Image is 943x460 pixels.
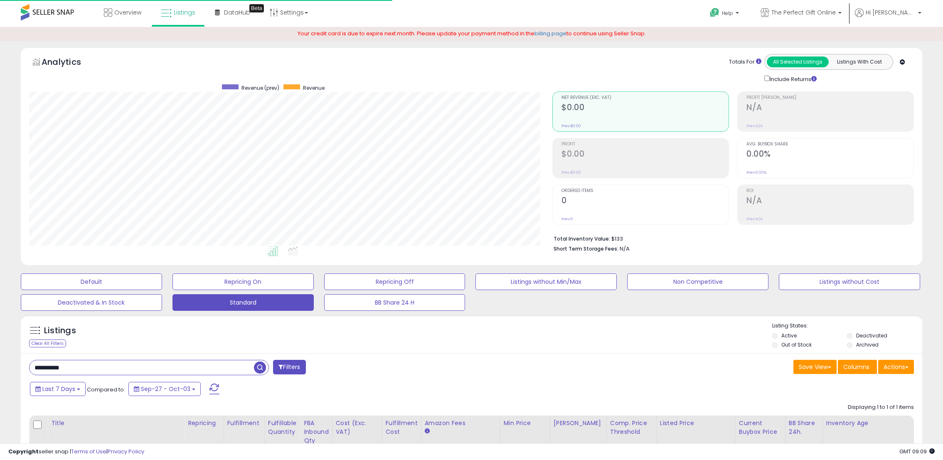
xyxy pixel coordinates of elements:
[21,273,162,290] button: Default
[855,8,921,27] a: Hi [PERSON_NAME]
[128,382,201,396] button: Sep-27 - Oct-03
[746,96,913,100] span: Profit [PERSON_NAME]
[554,233,908,243] li: $133
[42,385,75,393] span: Last 7 Days
[758,74,827,84] div: Include Returns
[29,339,66,347] div: Clear All Filters
[856,341,879,348] label: Archived
[561,142,729,147] span: Profit
[188,419,220,428] div: Repricing
[8,448,39,455] strong: Copyright
[826,419,922,428] div: Inventory Age
[114,8,141,17] span: Overview
[746,142,913,147] span: Avg. Buybox Share
[709,7,720,18] i: Get Help
[561,149,729,160] h2: $0.00
[21,294,162,311] button: Deactivated & In Stock
[722,10,733,17] span: Help
[172,294,314,311] button: Standard
[172,273,314,290] button: Repricing On
[554,235,610,242] b: Total Inventory Value:
[746,123,763,128] small: Prev: N/A
[771,8,836,17] span: The Perfect Gift Online
[660,419,732,428] div: Listed Price
[504,419,547,428] div: Min Price
[386,419,418,436] div: Fulfillment Cost
[746,196,913,207] h2: N/A
[746,216,763,221] small: Prev: N/A
[866,8,916,17] span: Hi [PERSON_NAME]
[561,170,581,175] small: Prev: $0.00
[227,419,261,428] div: Fulfillment
[828,57,890,67] button: Listings With Cost
[772,322,922,330] p: Listing States:
[746,189,913,193] span: ROI
[767,57,829,67] button: All Selected Listings
[44,325,76,337] h5: Listings
[746,103,913,114] h2: N/A
[241,84,279,91] span: Revenue (prev)
[561,103,729,114] h2: $0.00
[856,332,887,339] label: Deactivated
[174,8,195,17] span: Listings
[838,360,877,374] button: Columns
[336,419,379,436] div: Cost (Exc. VAT)
[703,1,747,27] a: Help
[298,30,646,37] span: Your credit card is due to expire next month. Please update your payment method in the to continu...
[610,419,653,436] div: Comp. Price Threshold
[746,149,913,160] h2: 0.00%
[42,56,97,70] h5: Analytics
[878,360,914,374] button: Actions
[141,385,190,393] span: Sep-27 - Oct-03
[324,273,465,290] button: Repricing Off
[534,30,566,37] a: billing page
[793,360,837,374] button: Save View
[8,448,144,456] div: seller snap | |
[30,382,86,396] button: Last 7 Days
[425,428,430,435] small: Amazon Fees.
[554,419,603,428] div: [PERSON_NAME]
[848,403,914,411] div: Displaying 1 to 1 of 1 items
[51,419,181,428] div: Title
[224,8,250,17] span: DataHub
[87,386,125,394] span: Compared to:
[425,419,497,428] div: Amazon Fees
[324,294,465,311] button: BB Share 24 H
[268,419,297,436] div: Fulfillable Quantity
[843,363,869,371] span: Columns
[273,360,305,374] button: Filters
[561,96,729,100] span: Net Revenue (Exc. VAT)
[627,273,768,290] button: Non Competitive
[781,332,797,339] label: Active
[249,4,264,12] div: Tooltip anchor
[781,341,812,348] label: Out of Stock
[303,84,325,91] span: Revenue
[739,419,782,436] div: Current Buybox Price
[561,189,729,193] span: Ordered Items
[475,273,617,290] button: Listings without Min/Max
[789,419,819,436] div: BB Share 24h.
[304,419,329,445] div: FBA inbound Qty
[729,58,761,66] div: Totals For
[71,448,106,455] a: Terms of Use
[108,448,144,455] a: Privacy Policy
[554,245,618,252] b: Short Term Storage Fees:
[561,196,729,207] h2: 0
[779,273,920,290] button: Listings without Cost
[899,448,935,455] span: 2025-10-11 09:09 GMT
[620,245,630,253] span: N/A
[746,170,766,175] small: Prev: 0.00%
[561,123,581,128] small: Prev: $0.00
[561,216,573,221] small: Prev: 0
